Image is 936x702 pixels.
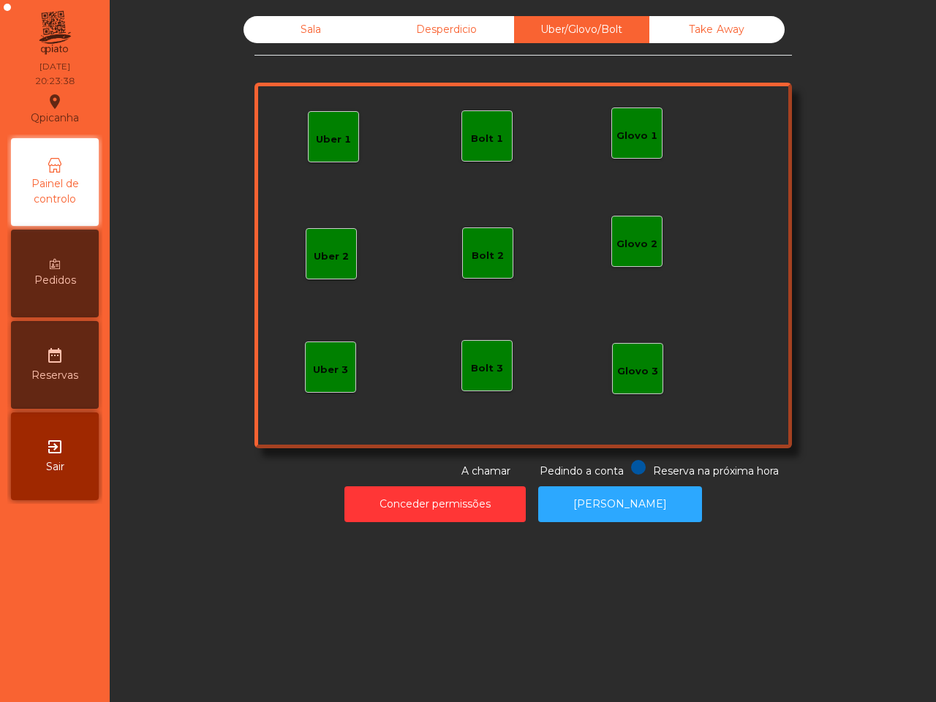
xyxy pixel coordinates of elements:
div: Uber 3 [313,363,348,377]
button: [PERSON_NAME] [538,486,702,522]
div: Sala [244,16,379,43]
i: date_range [46,347,64,364]
div: Glovo 2 [616,237,657,252]
span: Reservas [31,368,78,383]
div: Uber/Glovo/Bolt [514,16,649,43]
div: Desperdicio [379,16,514,43]
span: A chamar [461,464,510,478]
button: Conceder permissões [344,486,526,522]
i: exit_to_app [46,438,64,456]
i: location_on [46,93,64,110]
div: Glovo 1 [616,129,657,143]
div: Bolt 2 [472,249,504,263]
div: Uber 2 [314,249,349,264]
span: Painel de controlo [15,176,95,207]
div: Qpicanha [31,91,79,127]
div: Uber 1 [316,132,351,147]
div: Bolt 1 [471,132,503,146]
div: [DATE] [39,60,70,73]
img: qpiato [37,7,72,58]
div: 20:23:38 [35,75,75,88]
div: Take Away [649,16,785,43]
span: Pedindo a conta [540,464,624,478]
div: Glovo 3 [617,364,658,379]
span: Sair [46,459,64,475]
span: Reserva na próxima hora [653,464,779,478]
span: Pedidos [34,273,76,288]
div: Bolt 3 [471,361,503,376]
